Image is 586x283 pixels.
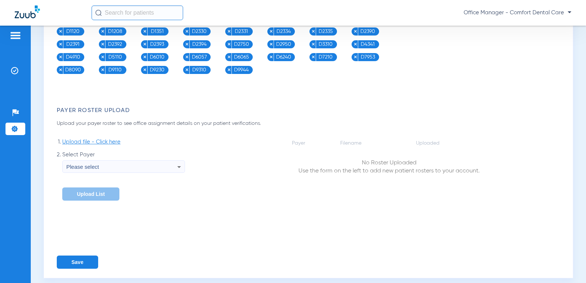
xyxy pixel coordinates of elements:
[232,40,251,48] span: D2750
[59,29,63,33] img: x.svg
[227,29,231,33] img: x.svg
[316,27,335,36] span: D2335
[63,53,82,61] span: D4910
[185,68,189,72] img: x.svg
[316,53,335,61] span: D7210
[105,27,125,36] span: D1208
[66,164,99,170] span: Please select
[101,29,105,33] img: x.svg
[311,55,315,59] img: x.svg
[57,107,564,114] h3: Payer Roster Upload
[353,55,357,59] img: x.svg
[101,68,105,72] img: x.svg
[63,40,82,48] span: D2391
[10,31,21,40] img: hamburger-icon
[59,42,63,46] img: x.svg
[59,55,63,59] img: x.svg
[358,40,377,48] span: D4341
[62,138,120,146] span: Upload file - Click here
[280,148,498,175] td: Use the form on the left to add new patient rosters to your account.
[59,68,63,72] img: x.svg
[280,159,498,167] span: No Roster Uploaded
[92,5,183,20] input: Search for patients
[274,40,293,48] span: D2950
[148,53,167,61] span: D6010
[143,55,147,59] img: x.svg
[185,55,189,59] img: x.svg
[232,66,251,74] span: D9944
[185,29,189,33] img: x.svg
[185,42,189,46] img: x.svg
[190,27,209,36] span: D2330
[292,139,339,147] td: Payer
[274,27,293,36] span: D2334
[57,256,98,269] button: Save
[105,53,125,61] span: D5110
[232,27,251,36] span: D2331
[63,66,82,74] span: D8090
[311,42,315,46] img: x.svg
[143,68,147,72] img: x.svg
[148,27,167,36] span: D1351
[316,40,335,48] span: D3310
[148,40,167,48] span: D2393
[416,139,498,147] td: Uploaded
[227,68,231,72] img: x.svg
[274,53,293,61] span: D6240
[269,29,273,33] img: x.svg
[190,53,209,61] span: D6057
[311,29,315,33] img: x.svg
[464,9,571,16] span: Office Manager - Comfort Dental Care
[269,55,273,59] img: x.svg
[105,40,125,48] span: D2392
[269,42,273,46] img: x.svg
[15,5,40,18] img: Zuub Logo
[353,29,357,33] img: x.svg
[62,151,185,173] label: Select Payer
[190,40,209,48] span: D2394
[358,27,377,36] span: D2390
[549,248,586,283] iframe: Chat Widget
[143,42,147,46] img: x.svg
[227,55,231,59] img: x.svg
[95,10,102,16] img: Search Icon
[101,42,105,46] img: x.svg
[358,53,377,61] span: D7953
[105,66,125,74] span: D9110
[101,55,105,59] img: x.svg
[227,42,231,46] img: x.svg
[63,27,82,36] span: D1120
[190,66,209,74] span: D9310
[353,42,357,46] img: x.svg
[148,66,167,74] span: D9230
[232,53,251,61] span: D6065
[57,120,335,127] p: Upload your payer roster to see office assignment details on your patient verifications.
[62,187,119,201] button: Upload List
[143,29,147,33] img: x.svg
[340,139,415,147] td: Filename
